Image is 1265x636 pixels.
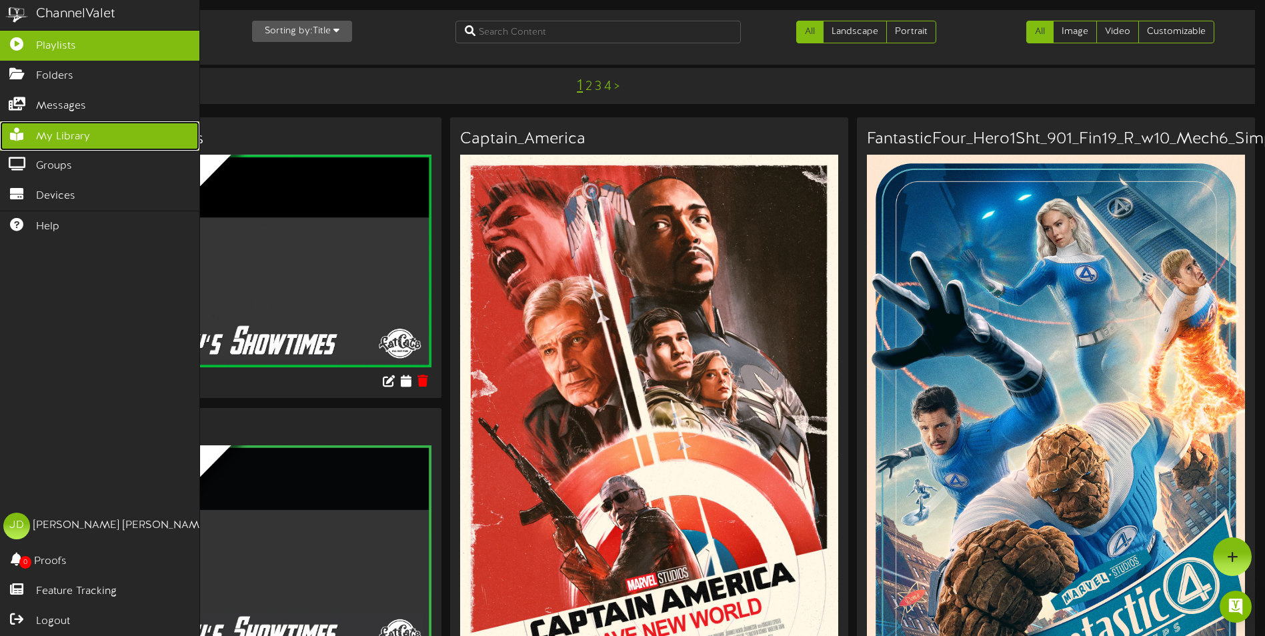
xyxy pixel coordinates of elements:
[823,21,887,43] a: Landscape
[455,21,741,43] input: Search Content
[36,99,86,114] span: Messages
[604,79,611,94] a: 4
[34,554,67,569] span: Proofs
[886,21,936,43] a: Portrait
[53,131,431,148] h3: 10 Slot Movie Times
[867,131,1245,148] h3: FantasticFour_Hero1Sht_901_Fin19_R_w10_Mech6_Simp_NOTAG1
[36,69,73,84] span: Folders
[577,77,583,95] a: 1
[53,155,451,419] img: customize_overlay-33eb2c126fd3cb1579feece5bc878b72.png
[796,21,824,43] a: All
[460,131,838,148] h3: Captain_America
[36,129,90,145] span: My Library
[1026,21,1054,43] a: All
[1220,591,1252,623] div: Open Intercom Messenger
[36,219,59,235] span: Help
[33,518,209,533] div: [PERSON_NAME] [PERSON_NAME]
[614,79,619,94] a: >
[595,79,601,94] a: 3
[585,79,592,94] a: 2
[53,421,431,439] h3: 8 Slot Movie
[1096,21,1139,43] a: Video
[36,39,76,54] span: Playlists
[36,159,72,174] span: Groups
[36,584,117,599] span: Feature Tracking
[252,21,352,42] button: Sorting by:Title
[19,556,31,569] span: 0
[1053,21,1097,43] a: Image
[36,5,115,24] div: ChannelValet
[36,614,70,629] span: Logout
[36,189,75,204] span: Devices
[1138,21,1214,43] a: Customizable
[3,513,30,539] div: JD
